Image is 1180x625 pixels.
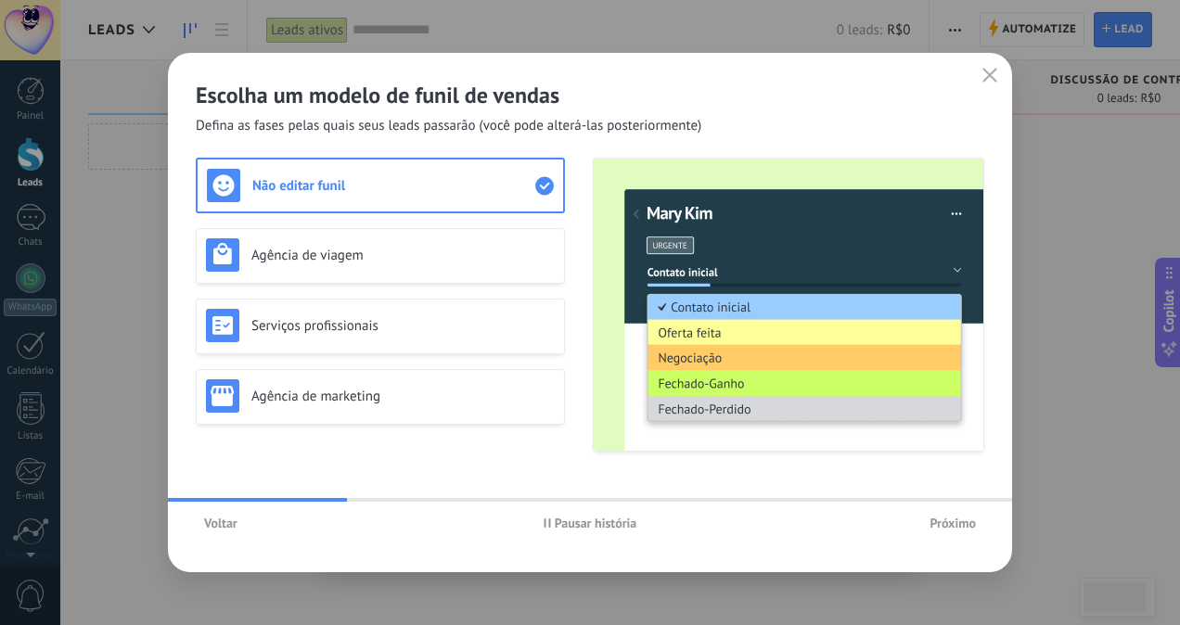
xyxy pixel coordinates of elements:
[921,509,984,537] button: Próximo
[535,509,646,537] button: Pausar história
[196,117,701,135] span: Defina as fases pelas quais seus leads passarão (você pode alterá-las posteriormente)
[251,247,555,264] h3: Agência de viagem
[930,517,976,529] span: Próximo
[196,509,246,537] button: Voltar
[555,517,637,529] span: Pausar história
[251,388,555,405] h3: Agência de marketing
[196,81,984,109] h2: Escolha um modelo de funil de vendas
[251,317,555,335] h3: Serviços profissionais
[252,177,535,195] h3: Não editar funil
[204,517,237,529] span: Voltar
